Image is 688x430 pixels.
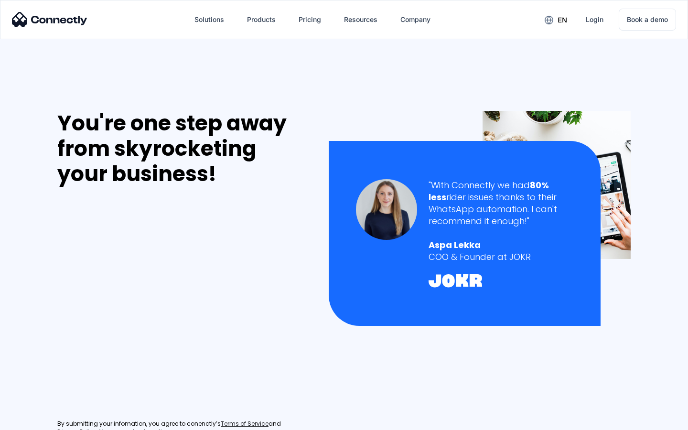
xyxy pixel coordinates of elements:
[558,13,567,27] div: en
[619,9,676,31] a: Book a demo
[57,111,309,186] div: You're one step away from skyrocketing your business!
[194,13,224,26] div: Solutions
[291,8,329,31] a: Pricing
[19,413,57,427] ul: Language list
[12,12,87,27] img: Connectly Logo
[247,13,276,26] div: Products
[299,13,321,26] div: Pricing
[221,420,269,428] a: Terms of Service
[429,179,573,227] div: "With Connectly we had rider issues thanks to their WhatsApp automation. I can't recommend it eno...
[586,13,603,26] div: Login
[578,8,611,31] a: Login
[57,198,201,408] iframe: Form 0
[344,13,377,26] div: Resources
[429,179,549,203] strong: 80% less
[10,413,57,427] aside: Language selected: English
[400,13,430,26] div: Company
[429,239,481,251] strong: Aspa Lekka
[429,251,573,263] div: COO & Founder at JOKR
